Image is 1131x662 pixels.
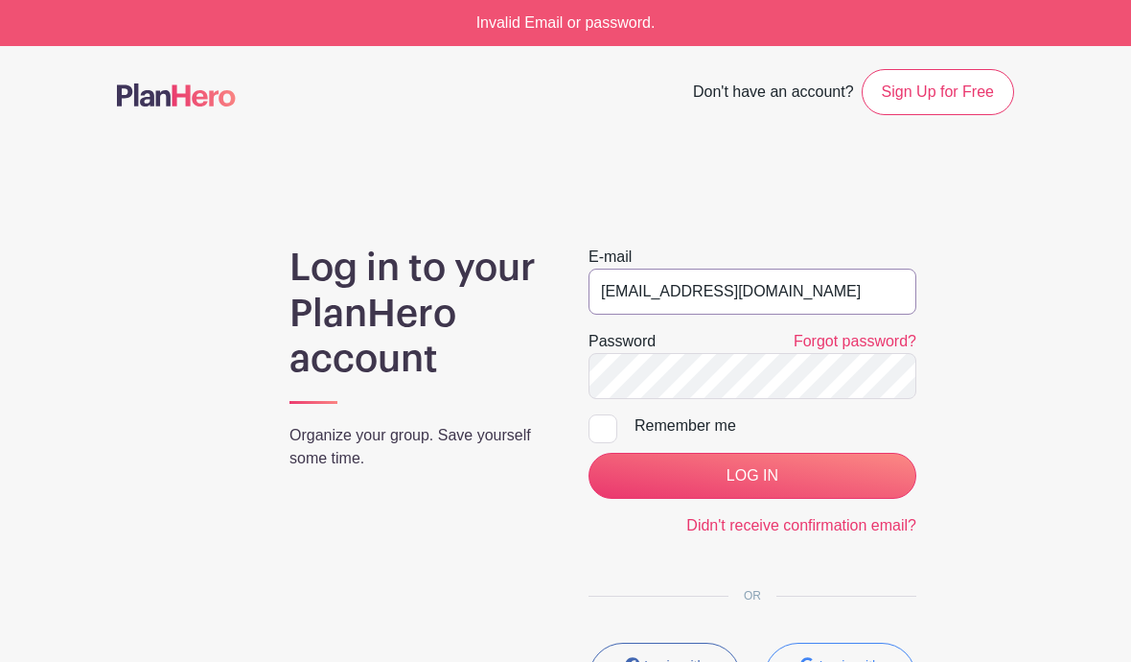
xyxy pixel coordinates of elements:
span: OR [728,589,776,603]
input: e.g. julie@eventco.com [589,269,916,315]
a: Forgot password? [794,333,916,349]
div: Remember me [635,414,916,437]
h1: Log in to your PlanHero account [289,246,542,383]
a: Sign Up for Free [862,69,1014,115]
label: E-mail [589,246,632,269]
label: Password [589,330,656,353]
img: logo-507f7623f17ff9eddc593b1ce0a138ce2505c220e1c5a4e2b4648c50719b7d32.svg [117,83,236,106]
span: Don't have an account? [693,73,854,115]
input: LOG IN [589,453,916,499]
a: Didn't receive confirmation email? [686,517,916,533]
p: Organize your group. Save yourself some time. [289,424,542,470]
